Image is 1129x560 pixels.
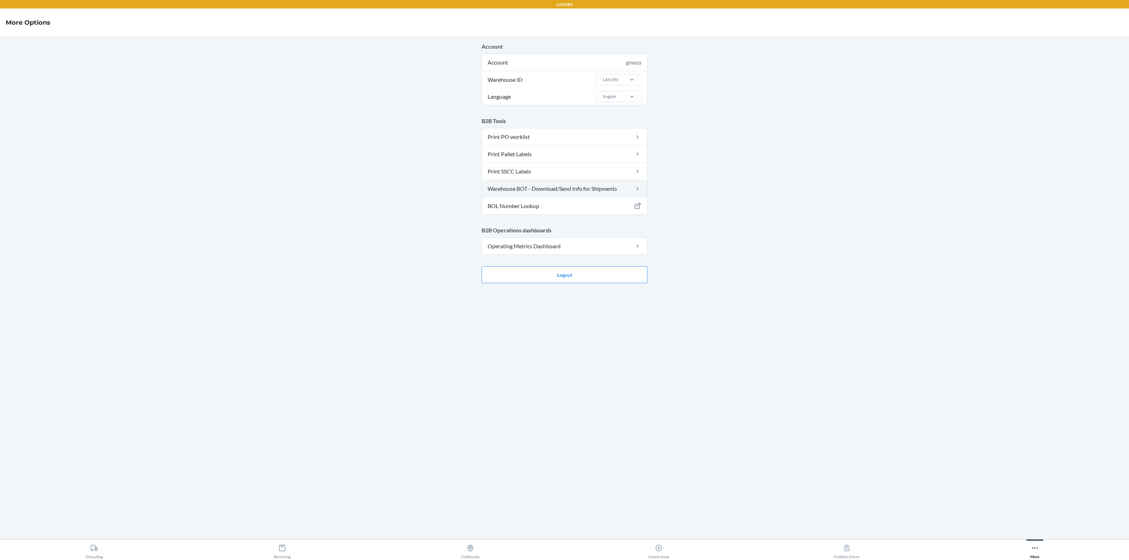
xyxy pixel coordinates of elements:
[1030,541,1039,559] div: More
[461,541,480,559] div: Outbounds
[482,163,647,180] a: Print SSCC Labels
[482,128,647,145] a: Print PO worklist
[482,42,647,51] p: Account
[188,540,376,559] button: Receiving
[6,18,50,27] h4: More Options
[376,540,564,559] button: Outbounds
[753,540,941,559] button: Problem Solver
[487,88,512,105] span: Language
[487,71,524,88] span: Warehouse ID
[834,541,860,559] div: Problem Solver
[274,541,291,559] div: Receiving
[941,540,1129,559] button: More
[482,54,647,71] div: Account
[482,266,647,283] button: Logout
[648,541,669,559] div: Create Issue
[626,58,641,67] div: gmeza
[564,540,753,559] button: Create Issue
[603,77,618,83] div: LAX1RS
[557,1,572,8] p: LAX1RS
[482,117,647,125] p: B2B Tools
[482,226,647,235] p: B2B Operations dashboards
[85,541,103,559] div: Unloading
[482,180,647,197] a: Warehouse BOT - Download/Send Info for Shipments
[482,197,647,214] a: BOL Number Lookup
[482,146,647,163] a: Print Pallet Labels
[602,77,603,83] input: Warehouse IDLAX1RS
[603,93,616,100] div: English
[482,238,647,255] a: Operating Metrics Dashboard
[602,93,603,100] input: LanguageEnglish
